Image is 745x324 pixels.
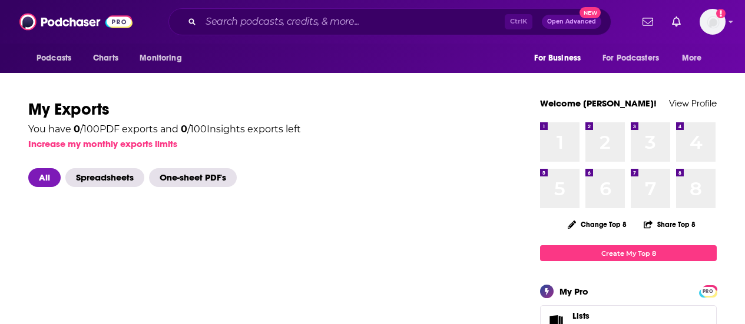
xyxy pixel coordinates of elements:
button: open menu [526,47,595,69]
a: Welcome [PERSON_NAME]! [540,98,657,109]
span: One-sheet PDF's [149,168,237,187]
a: Create My Top 8 [540,245,717,261]
span: New [580,7,601,18]
h1: My Exports [28,99,512,120]
button: open menu [28,47,87,69]
a: Show notifications dropdown [667,12,686,32]
button: open menu [595,47,676,69]
img: Podchaser - Follow, Share and Rate Podcasts [19,11,133,33]
button: Increase my monthly exports limits [28,138,177,149]
button: Change Top 8 [561,217,634,232]
span: Ctrl K [505,14,532,29]
span: More [682,50,702,66]
span: Logged in as courttheprpro [700,9,726,35]
span: For Business [534,50,581,66]
button: open menu [131,47,197,69]
span: Monitoring [140,50,181,66]
span: Open Advanced [547,19,596,25]
span: 0 [181,123,187,135]
a: Show notifications dropdown [638,12,658,32]
button: Open AdvancedNew [542,15,601,29]
span: All [28,168,61,187]
button: All [28,168,65,187]
button: Show profile menu [700,9,726,35]
button: Share Top 8 [643,213,696,236]
span: Charts [93,50,118,66]
a: Lists [572,310,663,321]
span: Podcasts [37,50,71,66]
span: Lists [572,310,590,321]
div: My Pro [559,286,588,297]
svg: Add a profile image [716,9,726,18]
span: 0 [74,123,80,135]
div: You have / 100 PDF exports and / 100 Insights exports left [28,125,301,134]
img: User Profile [700,9,726,35]
div: Search podcasts, credits, & more... [168,8,611,35]
button: open menu [674,47,717,69]
span: For Podcasters [602,50,659,66]
span: PRO [701,287,715,296]
a: PRO [701,286,715,295]
span: Spreadsheets [65,168,144,187]
a: Charts [85,47,125,69]
button: Spreadsheets [65,168,149,187]
input: Search podcasts, credits, & more... [201,12,505,31]
button: One-sheet PDF's [149,168,241,187]
a: View Profile [669,98,717,109]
